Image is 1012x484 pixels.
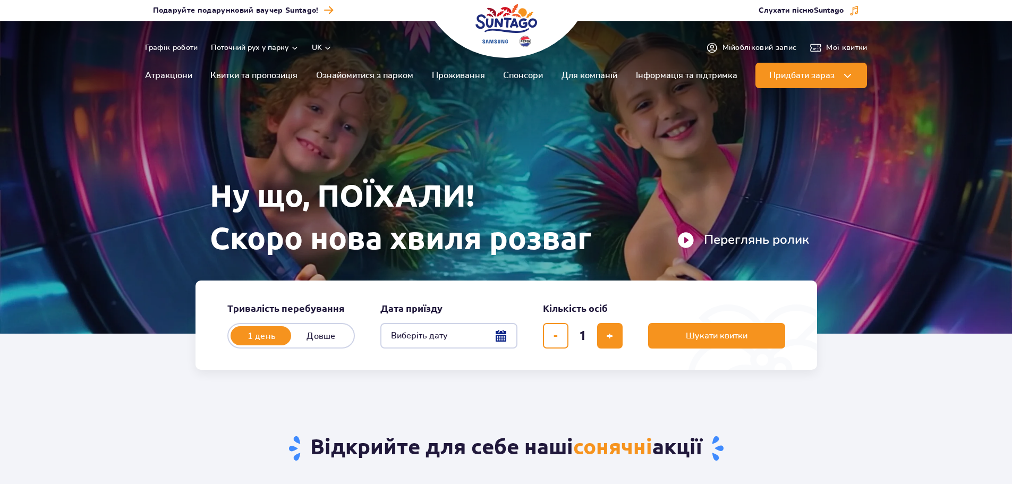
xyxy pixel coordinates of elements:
[814,7,844,14] span: Suntago
[291,325,352,347] label: Довше
[543,302,608,315] span: Кількість осіб
[686,331,747,341] span: Шукати квитки
[380,323,517,349] button: Виберіть дату
[432,63,485,88] a: Проживання
[722,43,797,53] span: Мій обліковий запис
[232,325,292,347] label: 1 день
[562,63,617,88] a: Для компаній
[145,63,192,88] a: Атракціони
[570,323,596,349] input: кількість квитків
[597,323,623,349] button: додати квиток
[195,281,817,370] form: Планування вашого візиту до Park of Poland
[826,43,867,53] span: Мої квитки
[153,3,334,18] a: Подаруйте подарунковий ваучер Suntago!
[380,302,443,315] span: Дата приїзду
[227,302,345,315] span: Тривалість перебування
[503,63,543,88] a: Спонсори
[195,434,817,462] h2: Відкрийте для себе наші акції
[153,5,319,16] span: Подаруйте подарунковий ваучер Suntago!
[677,232,809,249] button: Переглянь ролик
[755,63,867,88] button: Придбати зараз
[648,323,785,349] button: Шукати квитки
[769,71,835,80] span: Придбати зараз
[145,43,198,53] a: Графік роботи
[543,323,568,349] button: видалити квиток
[210,174,809,259] h1: Ну що, ПОЇХАЛИ! Скоро нова хвиля розваг
[759,5,860,16] button: Слухати піснюSuntago
[705,41,797,54] a: Мійобліковий запис
[636,63,737,88] a: Інформація та підтримка
[809,41,867,54] a: Мої квитки
[312,43,332,53] button: uk
[759,5,844,16] span: Слухати пісню
[210,63,297,88] a: Квитки та пропозиція
[573,435,652,458] span: сонячні
[211,44,299,52] button: Поточний рух у парку
[316,63,413,88] a: Ознайомитися з парком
